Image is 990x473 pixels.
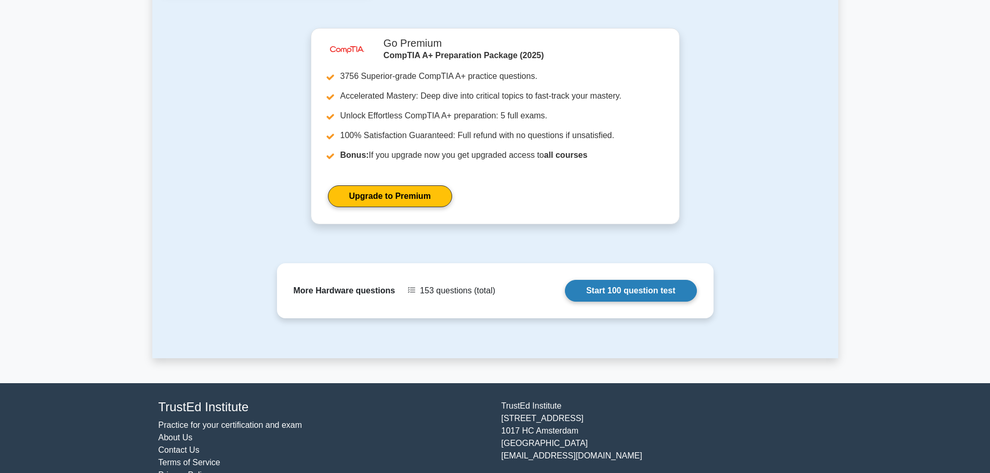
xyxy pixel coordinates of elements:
a: Terms of Service [159,458,220,467]
a: Practice for your certification and exam [159,421,302,429]
a: Upgrade to Premium [328,185,452,207]
a: Start 100 question test [565,280,697,302]
a: Contact Us [159,445,200,454]
a: About Us [159,433,193,442]
h4: TrustEd Institute [159,400,489,415]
